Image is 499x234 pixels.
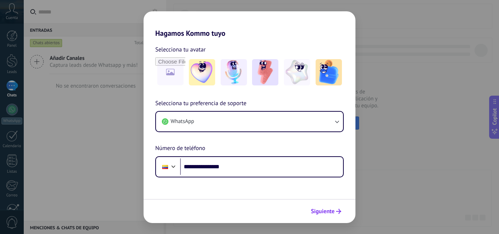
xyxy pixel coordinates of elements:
img: -3.jpeg [252,59,278,85]
img: -4.jpeg [284,59,310,85]
button: WhatsApp [156,112,343,131]
span: Selecciona tu preferencia de soporte [155,99,247,108]
button: Siguiente [308,205,344,218]
span: Selecciona tu avatar [155,45,206,54]
span: WhatsApp [171,118,194,125]
span: Número de teléfono [155,144,205,153]
span: Siguiente [311,209,335,214]
div: Colombia: + 57 [158,159,172,174]
img: -2.jpeg [221,59,247,85]
h2: Hagamos Kommo tuyo [144,11,355,38]
img: -5.jpeg [316,59,342,85]
img: -1.jpeg [189,59,215,85]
